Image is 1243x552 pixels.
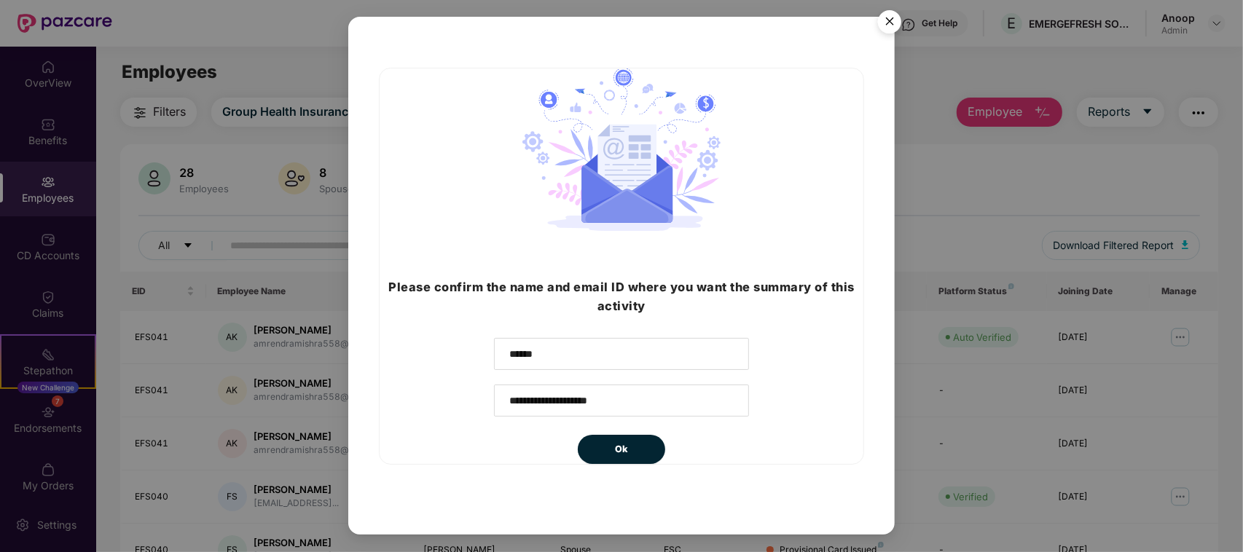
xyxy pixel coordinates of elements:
[578,435,665,464] button: Ok
[615,442,628,457] span: Ok
[522,68,721,232] img: svg+xml;base64,PHN2ZyB4bWxucz0iaHR0cDovL3d3dy53My5vcmcvMjAwMC9zdmciIHdpZHRoPSIyNzIuMjI0IiBoZWlnaH...
[869,4,910,44] img: svg+xml;base64,PHN2ZyB4bWxucz0iaHR0cDovL3d3dy53My5vcmcvMjAwMC9zdmciIHdpZHRoPSI1NiIgaGVpZ2h0PSI1Ni...
[380,279,864,316] h3: Please confirm the name and email ID where you want the summary of this activity
[869,3,909,42] button: Close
